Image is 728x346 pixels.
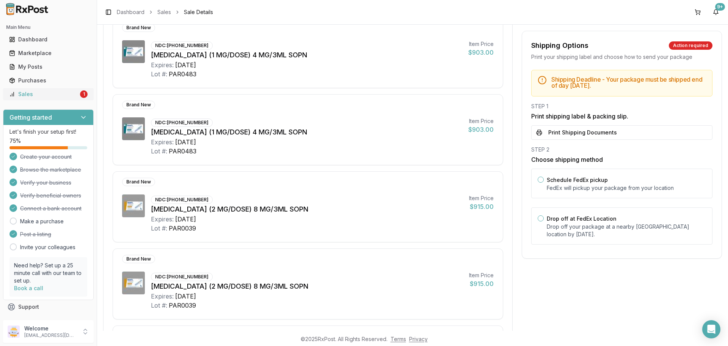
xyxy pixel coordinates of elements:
[122,117,145,140] img: Ozempic (1 MG/DOSE) 4 MG/3ML SOPN
[702,320,720,338] div: Open Intercom Messenger
[151,70,167,79] div: Lot #:
[122,24,155,32] div: Brand New
[3,3,52,15] img: RxPost Logo
[175,137,196,147] div: [DATE]
[531,40,588,51] div: Shipping Options
[547,223,706,238] p: Drop off your package at a nearby [GEOGRAPHIC_DATA] location by [DATE] .
[122,194,145,217] img: Ozempic (2 MG/DOSE) 8 MG/3ML SOPN
[6,24,91,30] h2: Main Menu
[469,194,494,202] div: Item Price
[710,6,722,18] button: 9+
[20,166,81,174] span: Browse the marketplace
[151,196,213,204] div: NDC: [PHONE_NUMBER]
[531,146,712,153] div: STEP 2
[175,60,196,70] div: [DATE]
[151,292,174,301] div: Expires:
[14,285,43,291] a: Book a call
[3,61,94,73] button: My Posts
[9,137,21,145] span: 75 %
[547,177,608,183] label: Schedule FedEx pickup
[531,155,712,164] h3: Choose shipping method
[669,41,712,50] div: Action required
[9,63,88,71] div: My Posts
[151,215,174,224] div: Expires:
[3,88,94,100] button: Sales1
[151,118,213,127] div: NDC: [PHONE_NUMBER]
[117,8,144,16] a: Dashboard
[468,117,494,125] div: Item Price
[6,46,91,60] a: Marketplace
[469,279,494,288] div: $915.00
[169,301,196,310] div: PAR0039
[469,202,494,211] div: $915.00
[122,178,155,186] div: Brand New
[151,281,463,292] div: [MEDICAL_DATA] (2 MG/DOSE) 8 MG/3ML SOPN
[24,325,77,332] p: Welcome
[151,60,174,70] div: Expires:
[551,76,706,88] h5: Shipping Deadline - Your package must be shipped end of day [DATE] .
[531,103,712,110] div: STEP 1
[151,224,167,233] div: Lot #:
[531,112,712,121] h3: Print shipping label & packing slip.
[9,49,88,57] div: Marketplace
[3,314,94,327] button: Feedback
[3,33,94,46] button: Dashboard
[157,8,171,16] a: Sales
[117,8,213,16] nav: breadcrumb
[8,325,20,338] img: User avatar
[151,273,213,281] div: NDC: [PHONE_NUMBER]
[151,41,213,50] div: NDC: [PHONE_NUMBER]
[169,224,196,233] div: PAR0039
[469,272,494,279] div: Item Price
[169,147,196,156] div: PAR0483
[3,47,94,59] button: Marketplace
[531,53,712,61] div: Print your shipping label and choose how to send your package
[409,336,428,342] a: Privacy
[122,101,155,109] div: Brand New
[151,147,167,156] div: Lot #:
[151,204,463,215] div: [MEDICAL_DATA] (2 MG/DOSE) 8 MG/3ML SOPN
[14,262,83,284] p: Need help? Set up a 25 minute call with our team to set up.
[9,128,87,136] p: Let's finish your setup first!
[151,137,174,147] div: Expires:
[169,70,196,79] div: PAR0483
[6,74,91,87] a: Purchases
[20,205,82,212] span: Connect a bank account
[20,243,75,251] a: Invite your colleagues
[20,192,81,199] span: Verify beneficial owners
[6,60,91,74] a: My Posts
[175,215,196,224] div: [DATE]
[391,336,406,342] a: Terms
[9,77,88,84] div: Purchases
[20,231,51,238] span: Post a listing
[468,40,494,48] div: Item Price
[151,50,462,60] div: [MEDICAL_DATA] (1 MG/DOSE) 4 MG/3ML SOPN
[175,292,196,301] div: [DATE]
[468,125,494,134] div: $903.00
[151,301,167,310] div: Lot #:
[184,8,213,16] span: Sale Details
[715,3,725,11] div: 9+
[122,40,145,63] img: Ozempic (1 MG/DOSE) 4 MG/3ML SOPN
[6,87,91,101] a: Sales1
[531,125,712,140] button: Print Shipping Documents
[80,90,88,98] div: 1
[18,317,44,324] span: Feedback
[3,74,94,87] button: Purchases
[20,153,72,161] span: Create your account
[20,179,71,186] span: Verify your business
[6,33,91,46] a: Dashboard
[468,48,494,57] div: $903.00
[9,36,88,43] div: Dashboard
[122,255,155,263] div: Brand New
[3,300,94,314] button: Support
[547,184,706,192] p: FedEx will pickup your package from your location
[151,127,462,137] div: [MEDICAL_DATA] (1 MG/DOSE) 4 MG/3ML SOPN
[9,90,78,98] div: Sales
[24,332,77,338] p: [EMAIL_ADDRESS][DOMAIN_NAME]
[547,215,617,222] label: Drop off at FedEx Location
[9,113,52,122] h3: Getting started
[122,272,145,294] img: Ozempic (2 MG/DOSE) 8 MG/3ML SOPN
[20,218,64,225] a: Make a purchase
